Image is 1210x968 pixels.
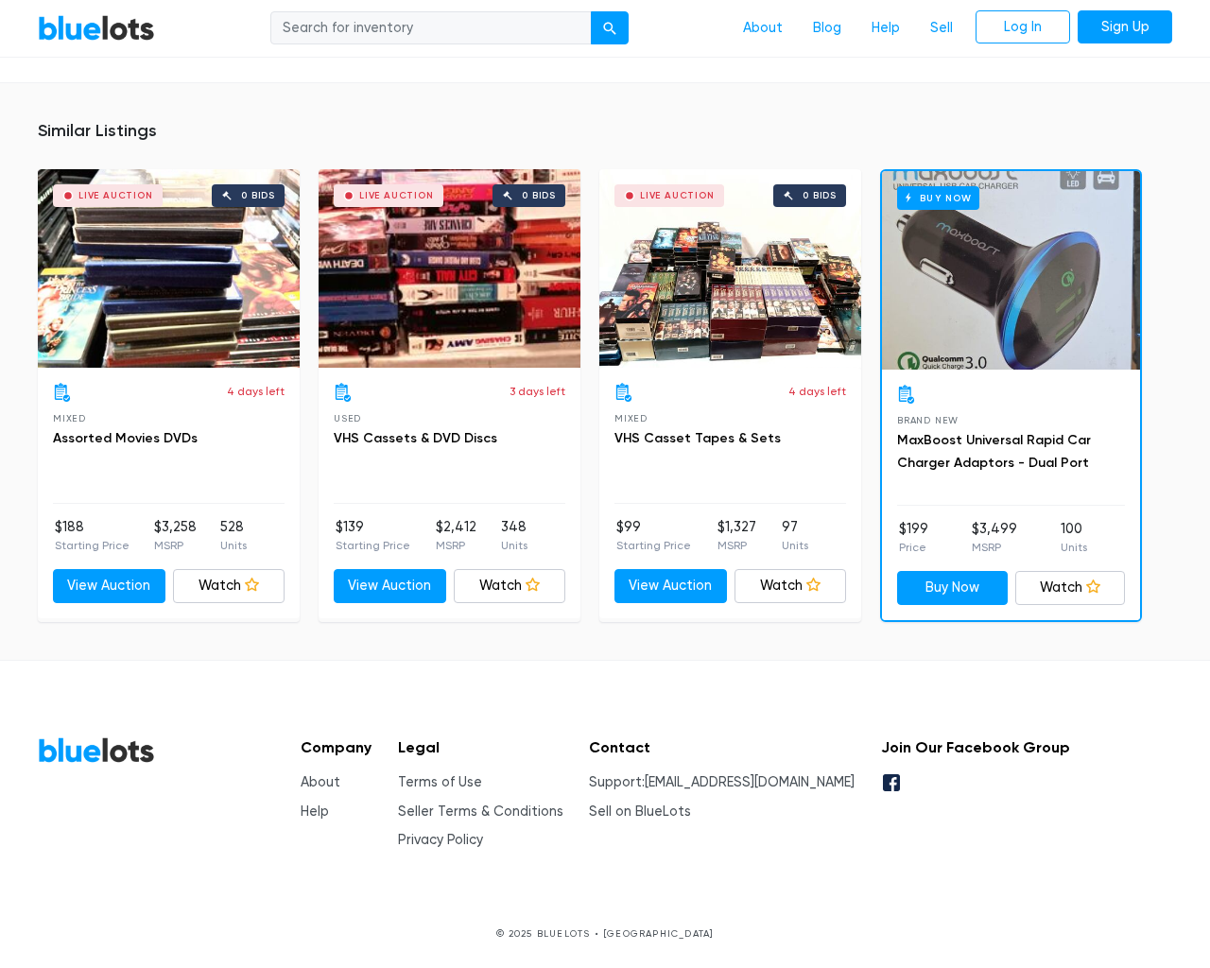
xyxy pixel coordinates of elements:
[616,537,691,554] p: Starting Price
[38,121,1172,142] h5: Similar Listings
[53,569,165,603] a: View Auction
[640,191,715,200] div: Live Auction
[436,517,476,555] li: $2,412
[788,383,846,400] p: 4 days left
[972,519,1017,557] li: $3,499
[436,537,476,554] p: MSRP
[241,191,275,200] div: 0 bids
[881,738,1070,756] h5: Join Our Facebook Group
[589,738,855,756] h5: Contact
[398,804,563,820] a: Seller Terms & Conditions
[614,430,781,446] a: VHS Casset Tapes & Sets
[589,772,855,793] li: Support:
[899,539,928,556] p: Price
[38,736,155,764] a: BlueLots
[55,517,130,555] li: $188
[1078,10,1172,44] a: Sign Up
[614,569,727,603] a: View Auction
[270,11,592,45] input: Search for inventory
[454,569,566,603] a: Watch
[301,774,340,790] a: About
[976,10,1070,44] a: Log In
[522,191,556,200] div: 0 bids
[735,569,847,603] a: Watch
[915,10,968,46] a: Sell
[38,926,1172,941] p: © 2025 BLUELOTS • [GEOGRAPHIC_DATA]
[501,537,527,554] p: Units
[53,413,86,423] span: Mixed
[897,415,959,425] span: Brand New
[398,832,483,848] a: Privacy Policy
[897,571,1008,605] a: Buy Now
[227,383,285,400] p: 4 days left
[782,517,808,555] li: 97
[359,191,434,200] div: Live Auction
[334,430,497,446] a: VHS Cassets & DVD Discs
[1061,519,1087,557] li: 100
[972,539,1017,556] p: MSRP
[897,432,1091,471] a: MaxBoost Universal Rapid Car Charger Adaptors - Dual Port
[798,10,856,46] a: Blog
[589,804,691,820] a: Sell on BlueLots
[301,738,372,756] h5: Company
[336,517,410,555] li: $139
[882,171,1140,370] a: Buy Now
[616,517,691,555] li: $99
[334,413,361,423] span: Used
[856,10,915,46] a: Help
[53,430,198,446] a: Assorted Movies DVDs
[897,186,979,210] h6: Buy Now
[501,517,527,555] li: 348
[803,191,837,200] div: 0 bids
[899,519,928,557] li: $199
[510,383,565,400] p: 3 days left
[336,537,410,554] p: Starting Price
[782,537,808,554] p: Units
[173,569,285,603] a: Watch
[301,804,329,820] a: Help
[220,517,247,555] li: 528
[717,537,756,554] p: MSRP
[38,14,155,42] a: BlueLots
[728,10,798,46] a: About
[398,738,563,756] h5: Legal
[319,169,580,368] a: Live Auction 0 bids
[398,774,482,790] a: Terms of Use
[154,537,197,554] p: MSRP
[645,774,855,790] a: [EMAIL_ADDRESS][DOMAIN_NAME]
[614,413,648,423] span: Mixed
[1061,539,1087,556] p: Units
[1015,571,1126,605] a: Watch
[38,169,300,368] a: Live Auction 0 bids
[599,169,861,368] a: Live Auction 0 bids
[334,569,446,603] a: View Auction
[78,191,153,200] div: Live Auction
[220,537,247,554] p: Units
[717,517,756,555] li: $1,327
[154,517,197,555] li: $3,258
[55,537,130,554] p: Starting Price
